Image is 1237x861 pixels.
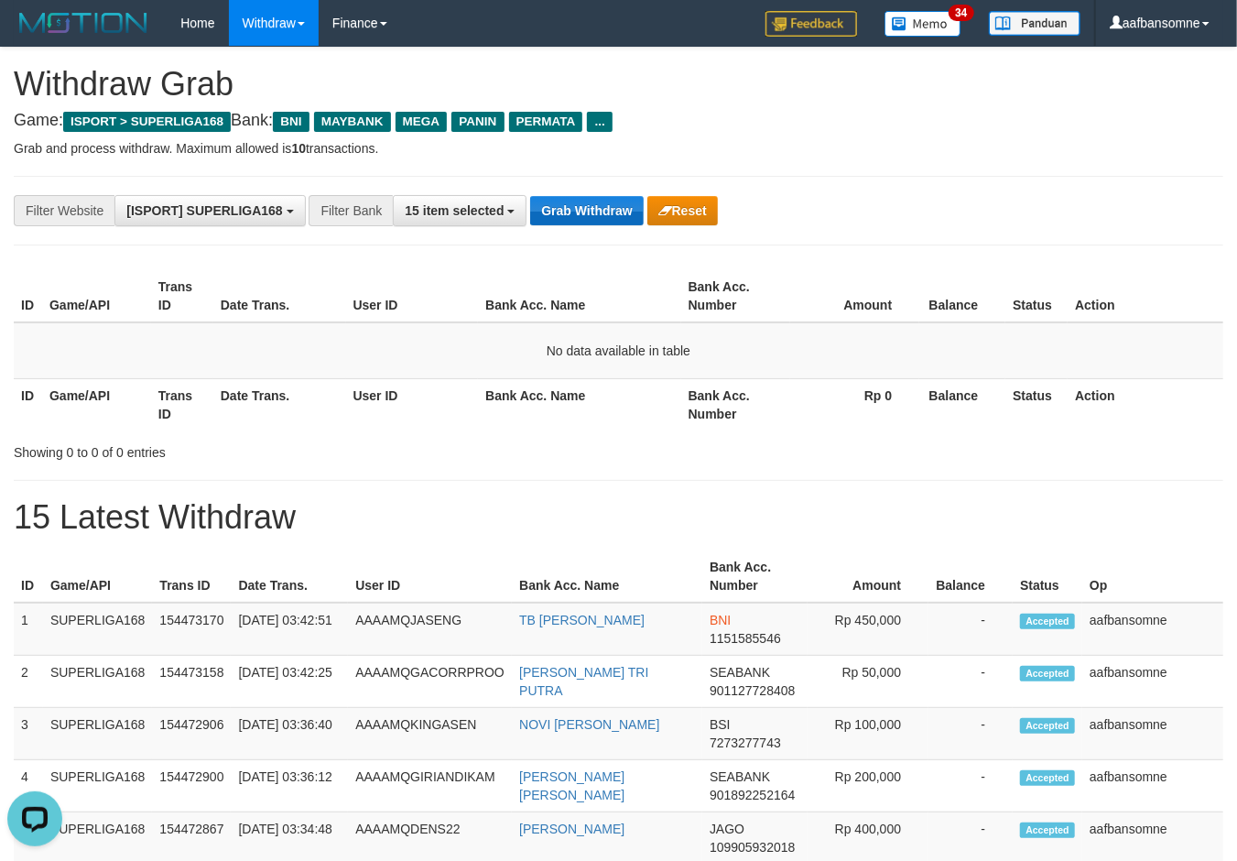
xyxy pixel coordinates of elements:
th: ID [14,550,43,603]
th: Status [1005,270,1068,322]
td: - [928,708,1013,760]
button: Reset [647,196,718,225]
span: BNI [710,613,731,627]
td: 154472900 [152,760,231,812]
td: AAAAMQGACORRPROO [348,656,512,708]
td: 3 [14,708,43,760]
span: Accepted [1020,823,1075,838]
td: 154473158 [152,656,231,708]
span: Copy 7273277743 to clipboard [710,736,781,750]
span: Accepted [1020,718,1075,734]
span: ... [587,112,612,132]
span: Copy 901892252164 to clipboard [710,788,795,802]
td: [DATE] 03:36:12 [231,760,348,812]
th: Balance [919,378,1005,430]
div: Filter Bank [309,195,393,226]
button: Open LiveChat chat widget [7,7,62,62]
th: Balance [919,270,1005,322]
th: Balance [928,550,1013,603]
th: Bank Acc. Number [702,550,808,603]
span: MAYBANK [314,112,391,132]
a: [PERSON_NAME] [519,822,624,836]
span: Copy 1151585546 to clipboard [710,631,781,646]
th: Rp 0 [790,378,920,430]
span: SEABANK [710,769,770,784]
img: Feedback.jpg [765,11,857,37]
th: ID [14,378,42,430]
td: SUPERLIGA168 [43,760,153,812]
span: SEABANK [710,665,770,680]
td: aafbansomne [1082,656,1223,708]
span: BNI [273,112,309,132]
td: 4 [14,760,43,812]
th: Bank Acc. Number [681,270,790,322]
a: [PERSON_NAME] [PERSON_NAME] [519,769,624,802]
span: 15 item selected [405,203,504,218]
th: Op [1082,550,1223,603]
span: [ISPORT] SUPERLIGA168 [126,203,282,218]
td: 1 [14,603,43,656]
span: JAGO [710,822,744,836]
td: [DATE] 03:42:25 [231,656,348,708]
td: aafbansomne [1082,603,1223,656]
button: 15 item selected [393,195,526,226]
h1: Withdraw Grab [14,66,1223,103]
td: SUPERLIGA168 [43,603,153,656]
a: NOVI [PERSON_NAME] [519,717,659,732]
div: Showing 0 to 0 of 0 entries [14,436,502,462]
img: MOTION_logo.png [14,9,153,37]
th: Bank Acc. Name [512,550,702,603]
td: - [928,760,1013,812]
th: Action [1068,270,1223,322]
td: [DATE] 03:42:51 [231,603,348,656]
div: Filter Website [14,195,114,226]
img: panduan.png [989,11,1080,36]
th: Amount [808,550,928,603]
td: AAAAMQJASENG [348,603,512,656]
th: Game/API [43,550,153,603]
th: Bank Acc. Number [681,378,790,430]
span: ISPORT > SUPERLIGA168 [63,112,231,132]
img: Button%20Memo.svg [884,11,961,37]
span: PANIN [451,112,504,132]
td: 2 [14,656,43,708]
td: AAAAMQGIRIANDIKAM [348,760,512,812]
td: aafbansomne [1082,708,1223,760]
h1: 15 Latest Withdraw [14,499,1223,536]
td: 154472906 [152,708,231,760]
th: Status [1013,550,1082,603]
td: SUPERLIGA168 [43,708,153,760]
td: No data available in table [14,322,1223,379]
strong: 10 [291,141,306,156]
th: User ID [348,550,512,603]
span: MEGA [396,112,448,132]
th: Date Trans. [213,378,346,430]
th: Bank Acc. Name [478,270,680,322]
th: Date Trans. [213,270,346,322]
th: Amount [790,270,920,322]
p: Grab and process withdraw. Maximum allowed is transactions. [14,139,1223,158]
td: [DATE] 03:36:40 [231,708,348,760]
td: - [928,656,1013,708]
h4: Game: Bank: [14,112,1223,130]
td: Rp 50,000 [808,656,928,708]
span: BSI [710,717,731,732]
th: Game/API [42,270,151,322]
span: Accepted [1020,770,1075,786]
td: Rp 200,000 [808,760,928,812]
span: 34 [949,5,973,21]
a: TB [PERSON_NAME] [519,613,645,627]
span: Copy 109905932018 to clipboard [710,840,795,855]
th: Trans ID [151,270,213,322]
td: Rp 100,000 [808,708,928,760]
th: Trans ID [152,550,231,603]
th: User ID [346,270,479,322]
td: Rp 450,000 [808,603,928,656]
a: [PERSON_NAME] TRI PUTRA [519,665,648,698]
button: [ISPORT] SUPERLIGA168 [114,195,305,226]
th: Game/API [42,378,151,430]
td: 154473170 [152,603,231,656]
th: User ID [346,378,479,430]
th: Trans ID [151,378,213,430]
td: aafbansomne [1082,760,1223,812]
